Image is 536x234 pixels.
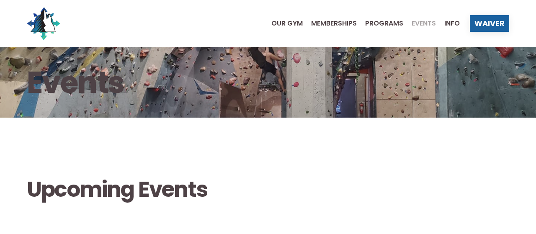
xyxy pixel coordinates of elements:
a: Memberships [303,20,357,27]
span: Info [444,20,460,27]
span: Events [412,20,436,27]
span: Waiver [474,20,505,27]
img: North Wall Logo [27,7,60,40]
a: Waiver [470,15,509,32]
a: Events [403,20,436,27]
a: Our Gym [263,20,303,27]
span: Programs [365,20,403,27]
a: Info [436,20,460,27]
span: Our Gym [271,20,303,27]
a: Programs [357,20,403,27]
h1: Events [27,66,124,99]
h2: Upcoming Events [27,177,207,203]
span: Memberships [311,20,357,27]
